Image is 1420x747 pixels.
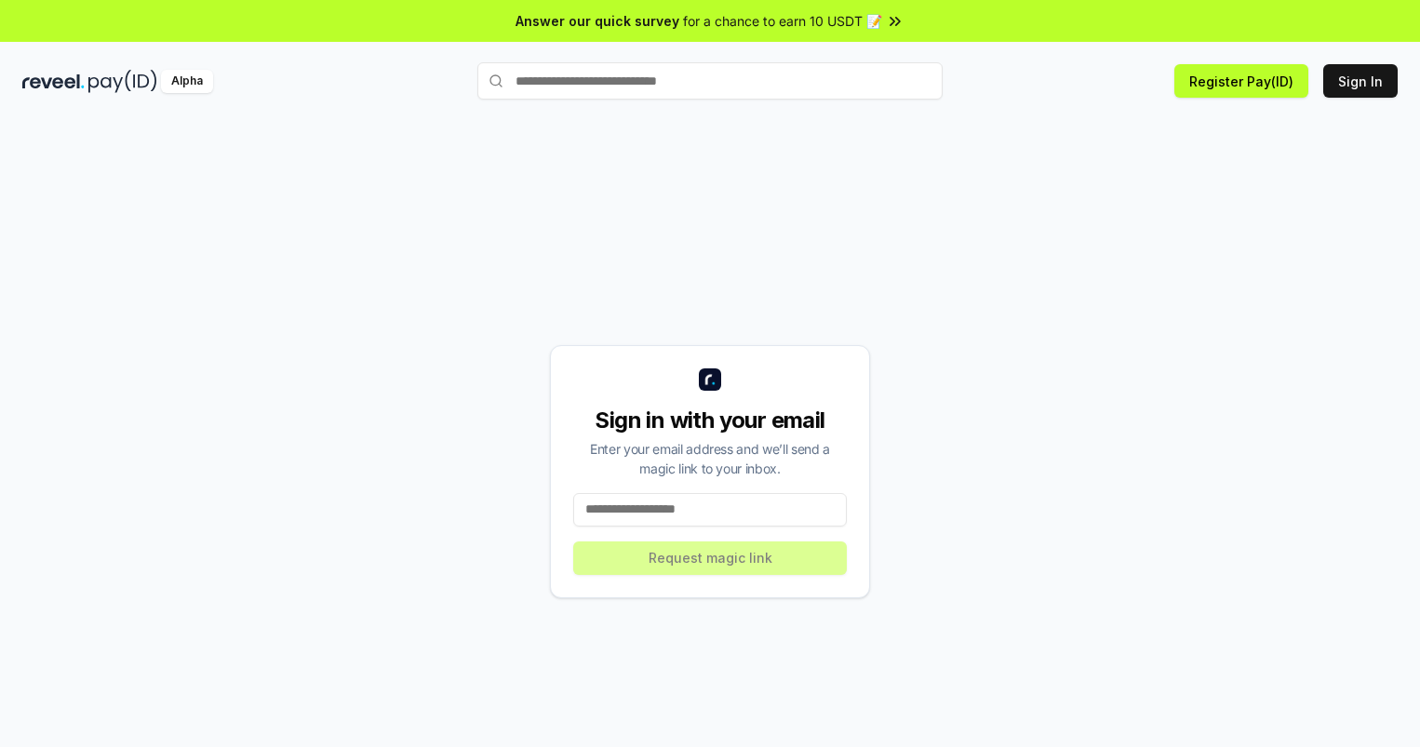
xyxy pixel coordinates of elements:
img: pay_id [88,70,157,93]
span: for a chance to earn 10 USDT 📝 [683,11,882,31]
div: Enter your email address and we’ll send a magic link to your inbox. [573,439,847,478]
span: Answer our quick survey [516,11,679,31]
button: Register Pay(ID) [1174,64,1308,98]
button: Sign In [1323,64,1398,98]
div: Sign in with your email [573,406,847,435]
img: reveel_dark [22,70,85,93]
img: logo_small [699,368,721,391]
div: Alpha [161,70,213,93]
